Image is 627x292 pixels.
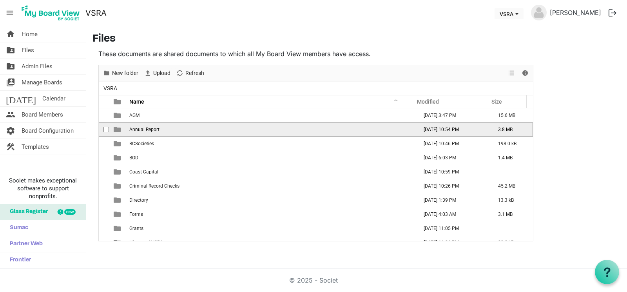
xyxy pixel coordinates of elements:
span: folder_shared [6,42,15,58]
td: is template cell column header type [109,108,127,122]
img: no-profile-picture.svg [531,5,547,20]
span: [DATE] [6,91,36,106]
span: construction [6,139,15,155]
td: 3.8 MB is template cell column header Size [490,122,533,137]
span: Annual Report [129,127,159,132]
td: May 29, 2025 10:46 PM column header Modified [415,137,490,151]
span: Modified [417,99,439,105]
span: AGM [129,113,140,118]
div: New folder [100,65,141,82]
span: Files [22,42,34,58]
span: BCSocieties [129,141,154,146]
span: Forms [129,212,143,217]
span: home [6,26,15,42]
td: is template cell column header type [109,207,127,221]
a: © 2025 - Societ [289,276,338,284]
h3: Files [92,33,621,46]
div: new [64,209,76,215]
td: checkbox [99,193,109,207]
td: May 29, 2025 10:59 PM column header Modified [415,165,490,179]
td: May 29, 2025 11:05 PM column header Modified [415,221,490,235]
span: Home [22,26,38,42]
td: September 15, 2025 6:03 PM column header Modified [415,151,490,165]
td: 20.2 kB is template cell column header Size [490,235,533,250]
button: logout [604,5,621,21]
td: BCSocieties is template cell column header Name [127,137,415,151]
span: Board Members [22,107,63,122]
td: is template cell column header type [109,165,127,179]
td: AGM is template cell column header Name [127,108,415,122]
span: Grants [129,226,143,231]
td: Directory is template cell column header Name [127,193,415,207]
td: 13.3 kB is template cell column header Size [490,193,533,207]
td: Criminal Record Checks is template cell column header Name [127,179,415,193]
button: Refresh [175,68,206,78]
span: Admin Files [22,58,53,74]
td: 45.2 MB is template cell column header Size [490,179,533,193]
td: Annual Report is template cell column header Name [127,122,415,137]
span: Templates [22,139,49,155]
button: VSRA dropdownbutton [495,8,524,19]
td: May 29, 2025 11:06 PM column header Modified [415,235,490,250]
button: Details [520,68,531,78]
span: New folder [111,68,139,78]
span: Upload [152,68,171,78]
td: checkbox [99,165,109,179]
td: is template cell column header type [109,137,127,151]
button: View dropdownbutton [507,68,516,78]
img: My Board View Logo [19,3,82,23]
div: Details [518,65,532,82]
td: checkbox [99,137,109,151]
span: Frontier [6,252,31,268]
span: History of VSRA [129,240,163,245]
td: July 09, 2025 10:54 PM column header Modified [415,122,490,137]
span: Glass Register [6,204,48,220]
div: View [505,65,518,82]
td: is template cell column header type [109,151,127,165]
td: May 30, 2025 1:39 PM column header Modified [415,193,490,207]
span: VSRA [102,84,119,93]
span: BOD [129,155,138,161]
td: 198.0 kB is template cell column header Size [490,137,533,151]
td: is template cell column header type [109,193,127,207]
a: VSRA [85,5,107,21]
td: checkbox [99,108,109,122]
span: Manage Boards [22,75,62,90]
td: checkbox [99,122,109,137]
span: Refresh [185,68,205,78]
td: May 30, 2025 4:03 AM column header Modified [415,207,490,221]
td: checkbox [99,221,109,235]
div: Upload [141,65,173,82]
td: BOD is template cell column header Name [127,151,415,165]
button: New folder [101,68,140,78]
td: checkbox [99,179,109,193]
span: people [6,107,15,122]
td: checkbox [99,207,109,221]
div: Refresh [173,65,207,82]
td: checkbox [99,235,109,250]
td: September 04, 2025 3:47 PM column header Modified [415,108,490,122]
td: is template cell column header type [109,221,127,235]
td: is template cell column header Size [490,165,533,179]
td: 15.6 MB is template cell column header Size [490,108,533,122]
span: Name [129,99,144,105]
td: checkbox [99,151,109,165]
td: is template cell column header type [109,179,127,193]
span: Criminal Record Checks [129,183,179,189]
span: Calendar [42,91,65,106]
span: folder_shared [6,58,15,74]
td: is template cell column header type [109,235,127,250]
td: Grants is template cell column header Name [127,221,415,235]
p: These documents are shared documents to which all My Board View members have access. [98,49,533,58]
td: Forms is template cell column header Name [127,207,415,221]
td: Coast Capital is template cell column header Name [127,165,415,179]
td: History of VSRA is template cell column header Name [127,235,415,250]
span: settings [6,123,15,139]
span: switch_account [6,75,15,90]
td: is template cell column header Size [490,221,533,235]
span: Directory [129,197,148,203]
span: Sumac [6,220,28,236]
td: September 17, 2025 10:26 PM column header Modified [415,179,490,193]
a: My Board View Logo [19,3,85,23]
span: menu [2,5,17,20]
